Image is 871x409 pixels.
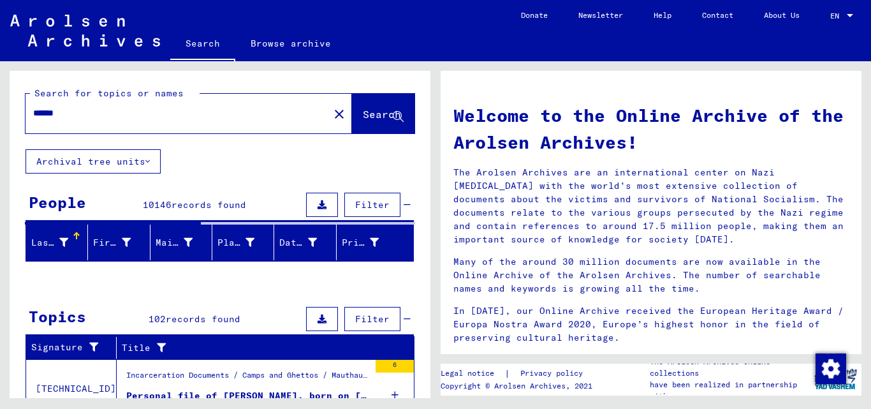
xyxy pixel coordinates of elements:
[26,149,161,174] button: Archival tree units
[31,341,100,354] div: Signature
[126,389,369,403] div: Personal file of [PERSON_NAME], born on [DEMOGRAPHIC_DATA]
[149,313,166,325] span: 102
[816,353,846,384] img: Change consent
[122,338,399,358] div: Title
[93,232,149,253] div: First Name
[453,102,849,156] h1: Welcome to the Online Archive of the Arolsen Archives!
[355,313,390,325] span: Filter
[441,380,598,392] p: Copyright © Arolsen Archives, 2021
[172,199,246,211] span: records found
[126,369,369,387] div: Incarceration Documents / Camps and Ghettos / Mauthausen Concentration Camp / Individual Document...
[344,193,400,217] button: Filter
[650,356,809,379] p: The Arolsen Archives online collections
[332,107,347,122] mat-icon: close
[29,191,86,214] div: People
[10,15,160,47] img: Arolsen_neg.svg
[34,87,184,99] mat-label: Search for topics or names
[217,236,254,249] div: Place of Birth
[279,232,335,253] div: Date of Birth
[441,367,504,380] a: Legal notice
[453,304,849,345] p: In [DATE], our Online Archive received the European Heritage Award / Europa Nostra Award 2020, Eu...
[441,367,598,380] div: |
[453,166,849,246] p: The Arolsen Archives are an international center on Nazi [MEDICAL_DATA] with the world’s most ext...
[355,199,390,211] span: Filter
[453,255,849,295] p: Many of the around 30 million documents are now available in the Online Archive of the Arolsen Ar...
[31,232,87,253] div: Last Name
[166,313,240,325] span: records found
[156,236,193,249] div: Maiden Name
[122,341,383,355] div: Title
[812,363,860,395] img: yv_logo.png
[650,379,809,402] p: have been realized in partnership with
[150,225,212,260] mat-header-cell: Maiden Name
[29,305,86,328] div: Topics
[342,236,379,249] div: Prisoner #
[143,199,172,211] span: 10146
[363,108,401,121] span: Search
[376,360,414,373] div: 6
[326,101,352,126] button: Clear
[235,28,346,59] a: Browse archive
[26,225,88,260] mat-header-cell: Last Name
[830,11,844,20] span: EN
[337,225,413,260] mat-header-cell: Prisoner #
[212,225,274,260] mat-header-cell: Place of Birth
[344,307,400,331] button: Filter
[510,367,598,380] a: Privacy policy
[31,236,68,249] div: Last Name
[274,225,336,260] mat-header-cell: Date of Birth
[342,232,398,253] div: Prisoner #
[156,232,212,253] div: Maiden Name
[93,236,130,249] div: First Name
[88,225,150,260] mat-header-cell: First Name
[170,28,235,61] a: Search
[31,338,116,358] div: Signature
[279,236,316,249] div: Date of Birth
[352,94,414,133] button: Search
[217,232,274,253] div: Place of Birth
